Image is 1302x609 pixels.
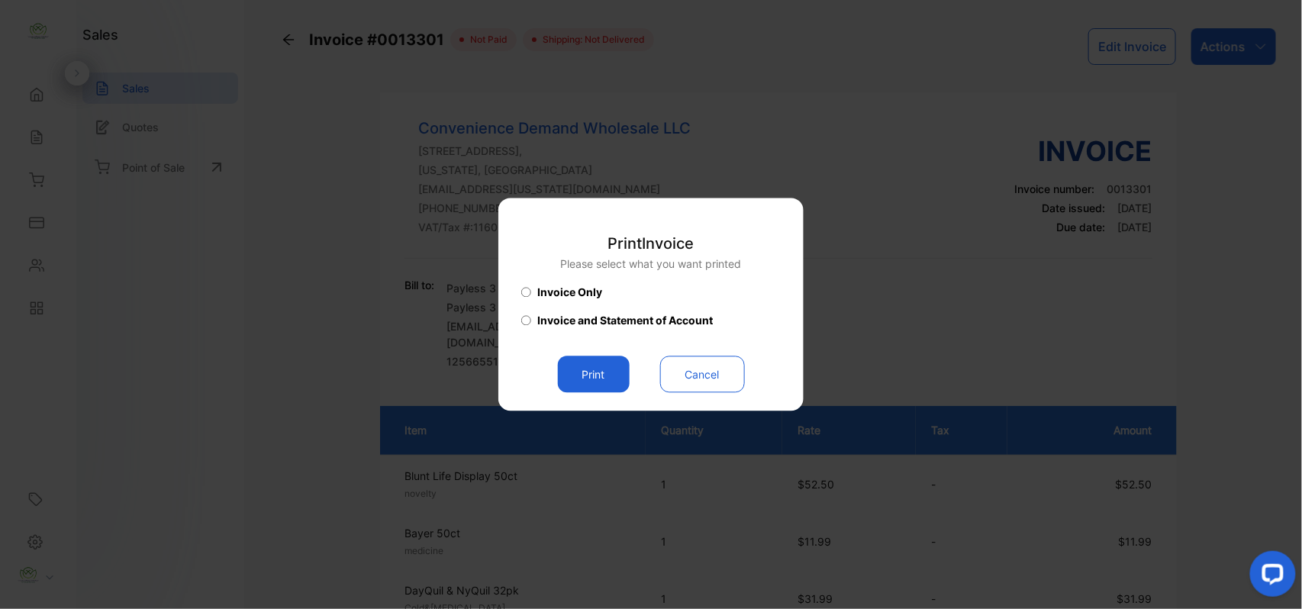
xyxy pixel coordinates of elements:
button: Print [558,356,630,393]
button: Cancel [660,356,745,393]
iframe: LiveChat chat widget [1238,545,1302,609]
span: Invoice Only [537,285,602,301]
p: Print Invoice [561,233,742,256]
span: Invoice and Statement of Account [537,313,713,329]
p: Please select what you want printed [561,256,742,272]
